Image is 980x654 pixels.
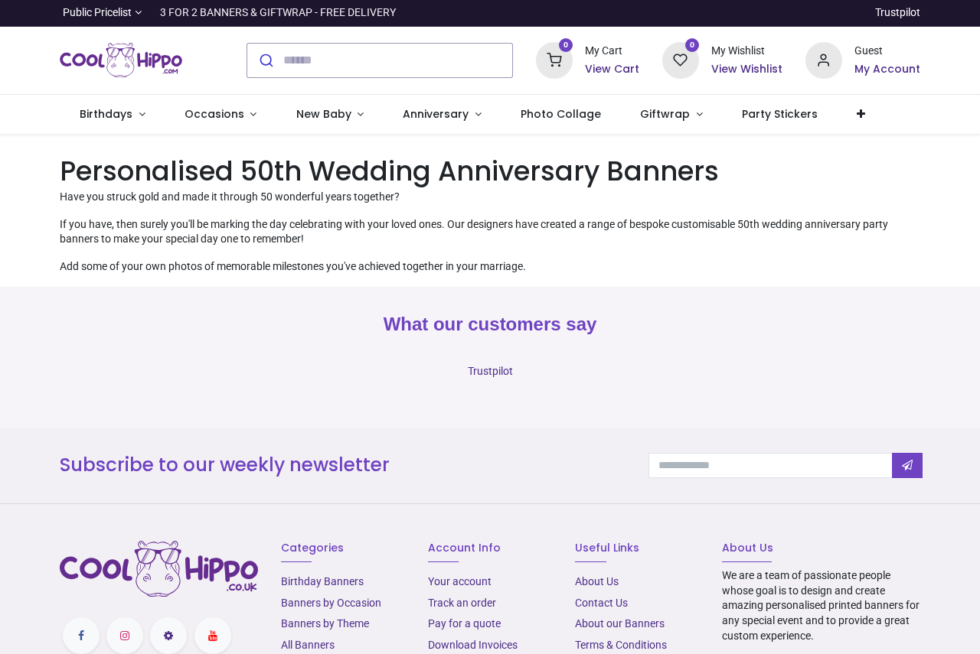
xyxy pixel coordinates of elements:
div: 3 FOR 2 BANNERS & GIFTWRAP - FREE DELIVERY [160,5,396,21]
a: My Account [854,62,920,77]
div: My Wishlist [711,44,782,59]
img: Cool Hippo [60,39,182,82]
a: Banners by Theme [281,617,369,630]
p: Add some of your own photos of memorable milestones you've achieved together in your marriage. [60,259,920,275]
button: Submit [247,44,283,77]
h3: Subscribe to our weekly newsletter [60,452,626,478]
a: Banners by Occasion [281,597,381,609]
h6: Categories [281,541,405,556]
span: Party Stickers [742,106,818,122]
a: Your account [428,575,492,587]
a: Pay for a quote [428,617,501,630]
a: Birthday Banners [281,575,364,587]
a: All Banners [281,639,335,651]
a: About our Banners [575,617,665,630]
div: My Cart [585,44,639,59]
h6: Useful Links [575,541,699,556]
h2: What our customers say [60,311,920,337]
a: About Us​ [575,575,619,587]
a: Birthdays [60,95,165,135]
span: Public Pricelist [63,5,132,21]
p: We are a team of passionate people whose goal is to design and create amazing personalised printe... [722,568,920,643]
span: Giftwrap [640,106,690,122]
a: Trustpilot [468,365,513,377]
span: New Baby [296,106,351,122]
a: 0 [536,53,573,65]
a: View Cart [585,62,639,77]
a: 0 [662,53,699,65]
sup: 0 [559,38,573,53]
a: Trustpilot [875,5,920,21]
a: Public Pricelist [60,5,142,21]
h6: About Us [722,541,920,556]
sup: 0 [685,38,700,53]
span: Birthdays [80,106,132,122]
div: Guest [854,44,920,59]
a: Contact Us [575,597,628,609]
a: Track an order [428,597,496,609]
span: Occasions [185,106,244,122]
a: New Baby [276,95,384,135]
a: Download Invoices [428,639,518,651]
p: Have you struck gold and made it through 50 wonderful years together? [60,190,920,205]
a: View Wishlist [711,62,782,77]
a: Occasions [165,95,276,135]
span: Photo Collage [521,106,601,122]
a: Terms & Conditions [575,639,667,651]
h1: Personalised 50th Wedding Anniversary Banners [60,152,920,190]
h6: Account Info [428,541,552,556]
p: If you have, then surely you'll be marking the day celebrating with your loved ones. Our designer... [60,217,920,247]
a: Anniversary [384,95,501,135]
span: Anniversary [403,106,469,122]
a: Logo of Cool Hippo [60,39,182,82]
a: Giftwrap [621,95,723,135]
